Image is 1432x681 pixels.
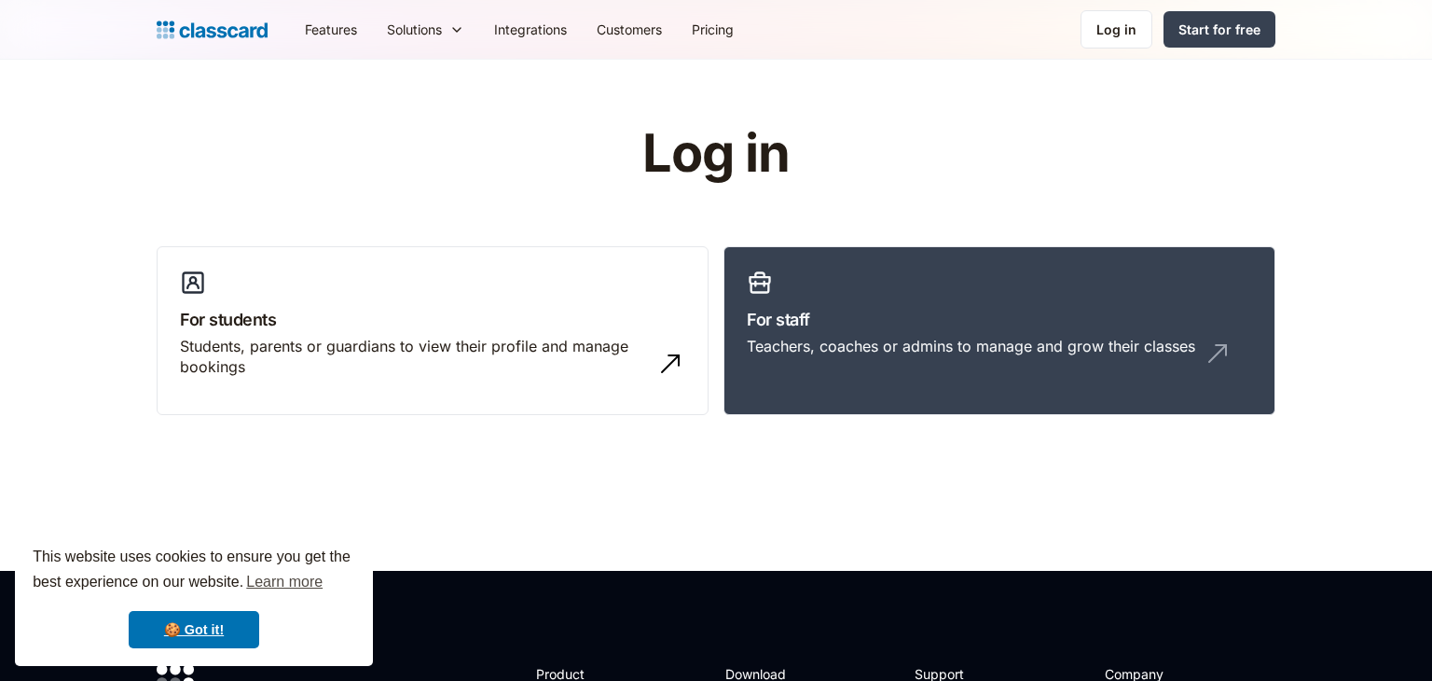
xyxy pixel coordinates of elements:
a: For studentsStudents, parents or guardians to view their profile and manage bookings [157,246,709,416]
div: Solutions [387,20,442,39]
div: Teachers, coaches or admins to manage and grow their classes [747,336,1195,356]
a: Pricing [677,8,749,50]
a: Log in [1081,10,1152,49]
div: Students, parents or guardians to view their profile and manage bookings [180,336,648,378]
a: Features [290,8,372,50]
span: This website uses cookies to ensure you get the best experience on our website. [33,546,355,596]
div: Start for free [1178,20,1260,39]
h1: Log in [420,125,1012,183]
a: home [157,17,268,43]
h3: For students [180,307,685,332]
div: cookieconsent [15,528,373,666]
div: Log in [1096,20,1136,39]
a: Integrations [479,8,582,50]
a: Customers [582,8,677,50]
a: For staffTeachers, coaches or admins to manage and grow their classes [723,246,1275,416]
h3: For staff [747,307,1252,332]
a: learn more about cookies [243,568,325,596]
a: Start for free [1163,11,1275,48]
div: Solutions [372,8,479,50]
a: dismiss cookie message [129,611,259,648]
